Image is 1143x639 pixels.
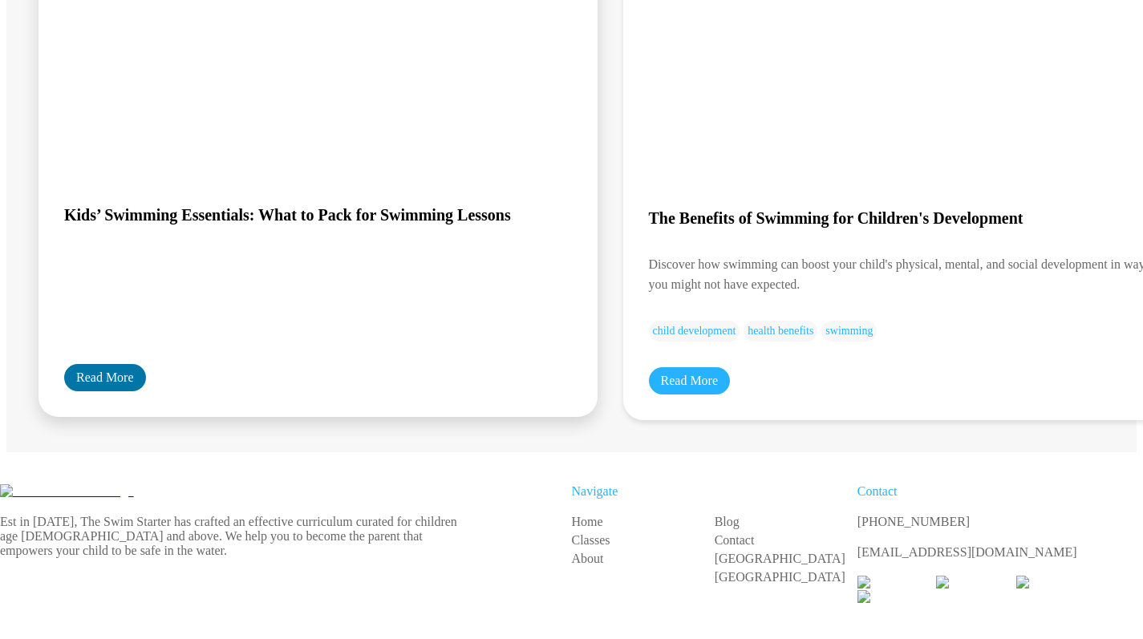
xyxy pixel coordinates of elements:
[572,484,857,499] div: Navigate
[649,367,731,394] a: Read More
[572,515,715,529] a: Home
[857,545,1077,559] a: [EMAIL_ADDRESS][DOMAIN_NAME]
[857,484,1143,499] div: Contact
[1016,576,1069,590] img: Tik Tok
[715,533,857,548] a: Contact
[715,570,857,584] a: [GEOGRAPHIC_DATA]
[744,321,817,342] span: health benefits
[936,576,1000,590] img: Instagram
[64,204,572,225] h3: Kids’ Swimming Essentials: What to Pack for Swimming Lessons
[857,590,917,605] img: YouTube
[715,515,857,529] a: Blog
[572,552,715,566] a: About
[715,552,857,566] a: [GEOGRAPHIC_DATA]
[857,576,920,590] img: Facebook
[649,321,740,342] span: child development
[64,364,146,391] a: Read More
[857,515,970,528] a: [PHONE_NUMBER]
[821,321,877,342] span: swimming
[572,533,715,548] a: Classes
